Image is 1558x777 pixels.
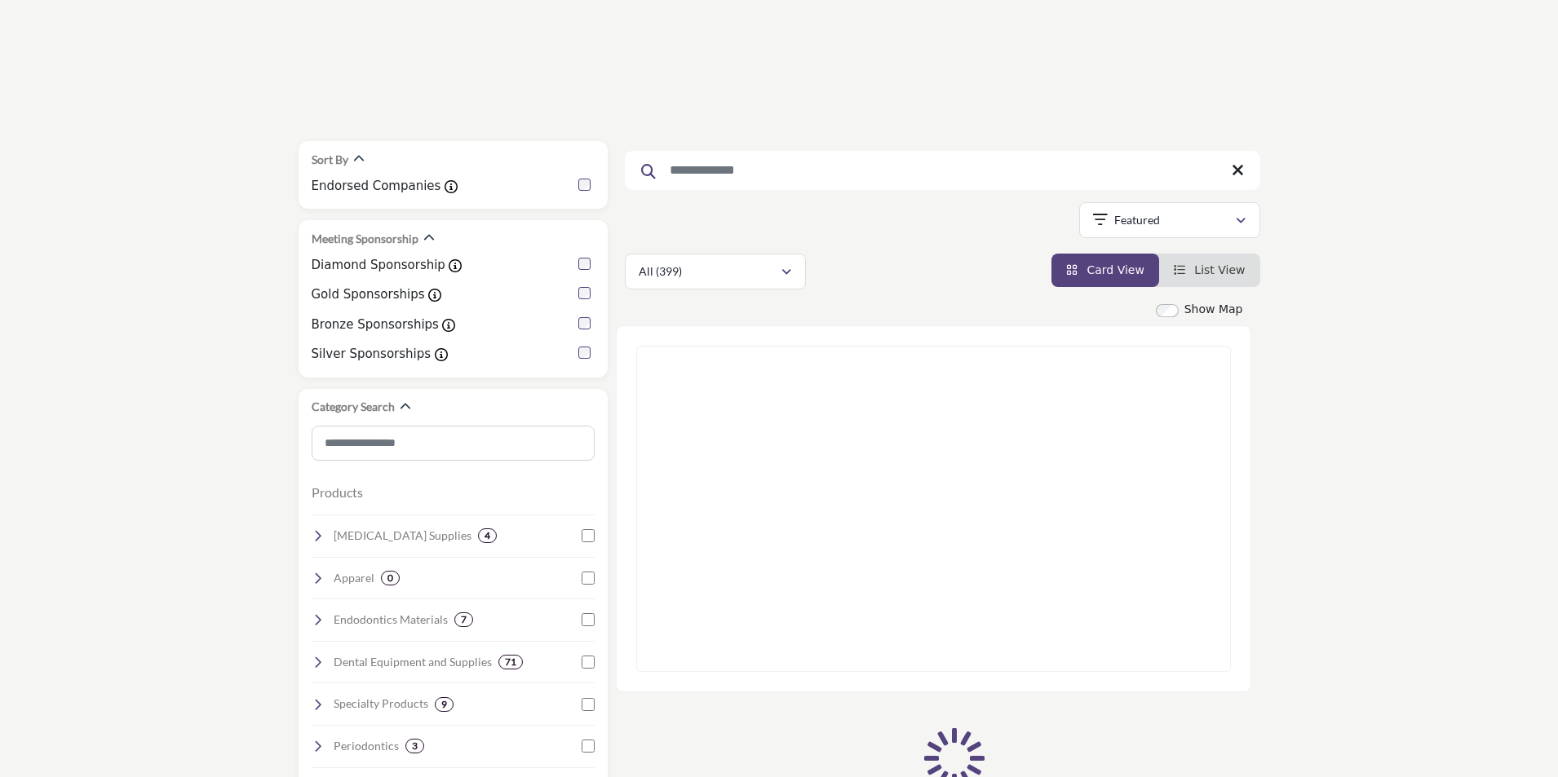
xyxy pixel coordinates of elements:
li: List View [1159,254,1260,287]
input: Select Oral Surgery Supplies checkbox [582,529,595,542]
span: List View [1194,263,1245,276]
label: Bronze Sponsorships [312,316,439,334]
div: 3 Results For Periodontics [405,739,424,753]
h4: Specialty Products: Unique or advanced dental products tailored to specific needs and treatments. [334,695,428,712]
input: Gold Sponsorships checkbox [578,287,591,299]
p: All (399) [639,263,682,280]
input: Search Keyword [625,151,1260,190]
button: All (399) [625,254,806,289]
input: Select Periodontics checkbox [582,739,595,753]
h4: Dental Equipment and Supplies: Essential dental chairs, lights, suction devices, and other clinic... [334,654,492,670]
button: Featured [1079,202,1260,238]
input: Bronze Sponsorships checkbox [578,317,591,329]
h2: Category Search [312,399,395,415]
input: Endorsed Companies checkbox [578,179,591,191]
a: View Card [1066,263,1144,276]
h4: Endodontics Materials: Supplies for root canal treatments, including sealers, files, and obturati... [334,611,448,628]
div: 0 Results For Apparel [381,571,400,585]
button: Products [312,483,363,502]
div: 9 Results For Specialty Products [435,697,454,712]
b: 4 [485,530,490,541]
div: 7 Results For Endodontics Materials [454,612,473,627]
b: 71 [505,656,516,668]
input: Search Category [312,426,595,461]
b: 0 [387,572,393,584]
p: Featured [1114,212,1160,228]
input: Select Specialty Products checkbox [582,698,595,711]
h4: Oral Surgery Supplies: Instruments and materials for surgical procedures, extractions, and bone g... [334,528,471,544]
h4: Apparel: Clothing and uniforms for dental professionals. [334,570,374,586]
b: 9 [441,699,447,710]
label: Show Map [1184,301,1243,318]
li: Card View [1051,254,1159,287]
label: Diamond Sponsorship [312,256,445,275]
label: Silver Sponsorships [312,345,432,364]
input: Select Dental Equipment and Supplies checkbox [582,656,595,669]
div: 71 Results For Dental Equipment and Supplies [498,655,523,669]
label: Endorsed Companies [312,177,441,196]
span: Card View [1087,263,1144,276]
h2: Sort By [312,152,348,168]
input: Diamond Sponsorship checkbox [578,258,591,270]
div: 4 Results For Oral Surgery Supplies [478,528,497,543]
input: Select Apparel checkbox [582,572,595,585]
a: View List [1174,263,1246,276]
input: Select Endodontics Materials checkbox [582,613,595,626]
label: Gold Sponsorships [312,285,425,304]
h2: Meeting Sponsorship [312,231,418,247]
input: Silver Sponsorships checkbox [578,347,591,359]
b: 3 [412,740,418,752]
b: 7 [461,614,467,625]
h4: Periodontics: Products for gum health, including scalers, regenerative materials, and treatment s... [334,738,399,754]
